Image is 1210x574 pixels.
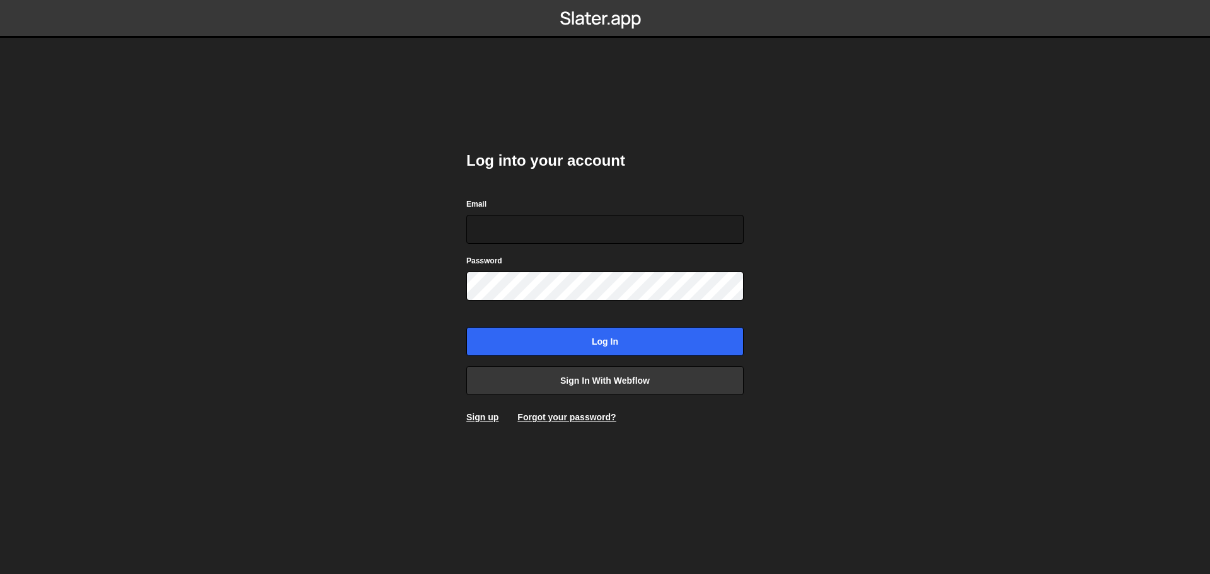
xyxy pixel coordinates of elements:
[466,412,498,422] a: Sign up
[517,412,616,422] a: Forgot your password?
[466,151,744,171] h2: Log into your account
[466,327,744,356] input: Log in
[466,366,744,395] a: Sign in with Webflow
[466,198,487,210] label: Email
[466,255,502,267] label: Password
